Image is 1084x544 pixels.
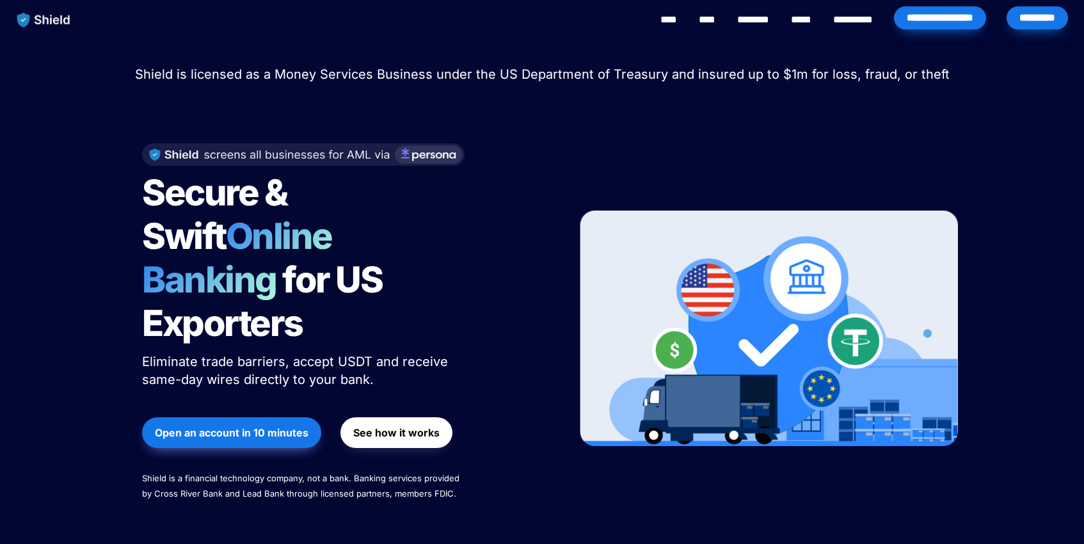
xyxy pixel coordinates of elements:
strong: See how it works [353,426,440,439]
span: Shield is licensed as a Money Services Business under the US Department of Treasury and insured u... [135,67,950,82]
a: See how it works [340,411,452,454]
img: website logo [11,6,77,33]
button: Open an account in 10 minutes [142,417,321,448]
span: Secure & Swift [142,171,293,258]
span: Eliminate trade barriers, accept USDT and receive same-day wires directly to your bank. [142,354,452,387]
strong: Open an account in 10 minutes [155,426,308,439]
a: Open an account in 10 minutes [142,411,321,454]
button: See how it works [340,417,452,448]
span: Shield is a financial technology company, not a bank. Banking services provided by Cross River Ba... [142,473,462,499]
span: for US Exporters [142,258,388,345]
span: Online Banking [142,214,345,301]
